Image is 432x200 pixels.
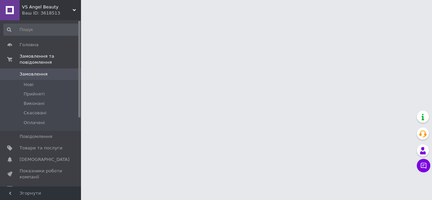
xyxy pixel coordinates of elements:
[24,91,45,97] span: Прийняті
[20,168,62,180] span: Показники роботи компанії
[24,110,47,116] span: Скасовані
[20,53,81,65] span: Замовлення та повідомлення
[24,120,45,126] span: Оплачені
[22,10,81,16] div: Ваш ID: 3618513
[20,71,48,77] span: Замовлення
[20,145,62,151] span: Товари та послуги
[20,156,70,163] span: [DEMOGRAPHIC_DATA]
[22,4,73,10] span: VS Angel Beauty
[24,82,33,88] span: Нові
[20,186,37,192] span: Відгуки
[20,42,38,48] span: Головна
[3,24,80,36] input: Пошук
[20,134,52,140] span: Повідомлення
[24,101,45,107] span: Виконані
[417,159,430,172] button: Чат з покупцем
